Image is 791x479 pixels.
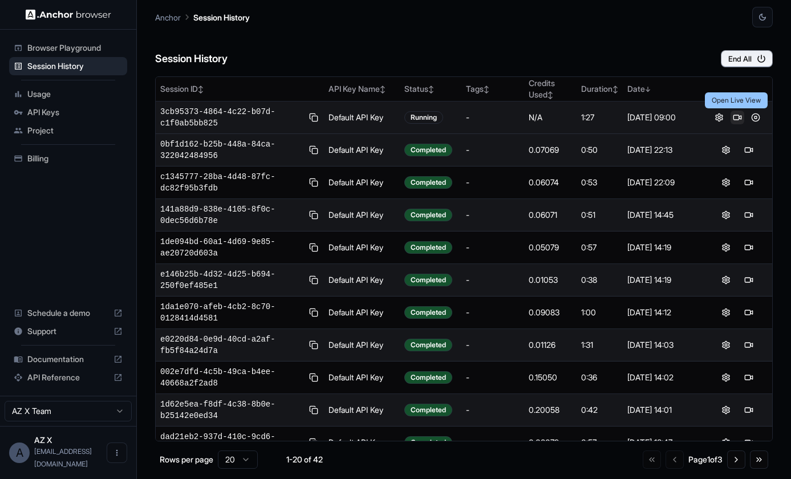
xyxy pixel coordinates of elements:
[529,274,572,286] div: 0.01053
[9,304,127,322] div: Schedule a demo
[27,107,123,118] span: API Keys
[466,437,520,448] div: -
[529,78,572,100] div: Credits Used
[529,144,572,156] div: 0.07069
[380,85,386,94] span: ↕
[627,437,698,448] div: [DATE] 13:47
[404,209,452,221] div: Completed
[324,264,400,297] td: Default API Key
[466,339,520,351] div: -
[193,11,250,23] p: Session History
[155,11,181,23] p: Anchor
[160,334,303,356] span: e0220d84-0e9d-40cd-a2af-fb5f84a24d7a
[466,274,520,286] div: -
[26,9,111,20] img: Anchor Logo
[404,339,452,351] div: Completed
[404,176,452,189] div: Completed
[627,83,698,95] div: Date
[404,306,452,319] div: Completed
[324,394,400,427] td: Default API Key
[9,368,127,387] div: API Reference
[27,153,123,164] span: Billing
[721,50,773,67] button: End All
[9,350,127,368] div: Documentation
[627,242,698,253] div: [DATE] 14:19
[484,85,489,94] span: ↕
[324,329,400,362] td: Default API Key
[9,121,127,140] div: Project
[581,177,618,188] div: 0:53
[34,447,92,468] span: az@osum.com
[160,366,303,389] span: 002e7dfd-4c5b-49ca-b4ee-40668a2f2ad8
[627,372,698,383] div: [DATE] 14:02
[276,454,333,465] div: 1-20 of 42
[155,51,228,67] h6: Session History
[324,427,400,459] td: Default API Key
[404,274,452,286] div: Completed
[9,57,127,75] div: Session History
[529,177,572,188] div: 0.06074
[160,431,303,454] span: dad21eb2-937d-410c-9cd6-be2330b32343
[581,372,618,383] div: 0:36
[328,83,396,95] div: API Key Name
[404,404,452,416] div: Completed
[428,85,434,94] span: ↕
[9,322,127,340] div: Support
[581,83,618,95] div: Duration
[198,85,204,94] span: ↕
[627,307,698,318] div: [DATE] 14:12
[160,236,303,259] span: 1de094bd-60a1-4d69-9e85-ae20720d603a
[160,269,303,291] span: e146b25b-4d32-4d25-b694-250f0ef485e1
[529,372,572,383] div: 0.15050
[645,85,651,94] span: ↓
[404,371,452,384] div: Completed
[466,209,520,221] div: -
[627,274,698,286] div: [DATE] 14:19
[34,435,52,445] span: AZ X
[324,297,400,329] td: Default API Key
[160,171,303,194] span: c1345777-28ba-4d48-87fc-dc82f95b3fdb
[9,39,127,57] div: Browser Playground
[529,112,572,123] div: N/A
[581,274,618,286] div: 0:38
[160,204,303,226] span: 141a88d9-838e-4105-8f0c-0dec56d6b78e
[160,83,319,95] div: Session ID
[324,199,400,232] td: Default API Key
[324,134,400,167] td: Default API Key
[529,307,572,318] div: 0.09083
[324,362,400,394] td: Default API Key
[27,60,123,72] span: Session History
[466,372,520,383] div: -
[466,307,520,318] div: -
[627,112,698,123] div: [DATE] 09:00
[581,209,618,221] div: 0:51
[466,242,520,253] div: -
[160,139,303,161] span: 0bf1d162-b25b-448a-84ca-322042484956
[9,443,30,463] div: A
[627,404,698,416] div: [DATE] 14:01
[27,326,109,337] span: Support
[627,177,698,188] div: [DATE] 22:09
[9,103,127,121] div: API Keys
[324,102,400,134] td: Default API Key
[581,307,618,318] div: 1:00
[9,85,127,103] div: Usage
[160,399,303,421] span: 1d62e5ea-f8df-4c38-8b0e-b25142e0ed34
[581,144,618,156] div: 0:50
[612,85,618,94] span: ↕
[627,209,698,221] div: [DATE] 14:45
[627,144,698,156] div: [DATE] 22:13
[160,106,303,129] span: 3cb95373-4864-4c22-b07d-c1f0ab5bb825
[160,454,213,465] p: Rows per page
[27,42,123,54] span: Browser Playground
[27,125,123,136] span: Project
[466,177,520,188] div: -
[581,242,618,253] div: 0:57
[404,241,452,254] div: Completed
[466,112,520,123] div: -
[529,242,572,253] div: 0.05079
[155,11,250,23] nav: breadcrumb
[27,307,109,319] span: Schedule a demo
[324,167,400,199] td: Default API Key
[466,144,520,156] div: -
